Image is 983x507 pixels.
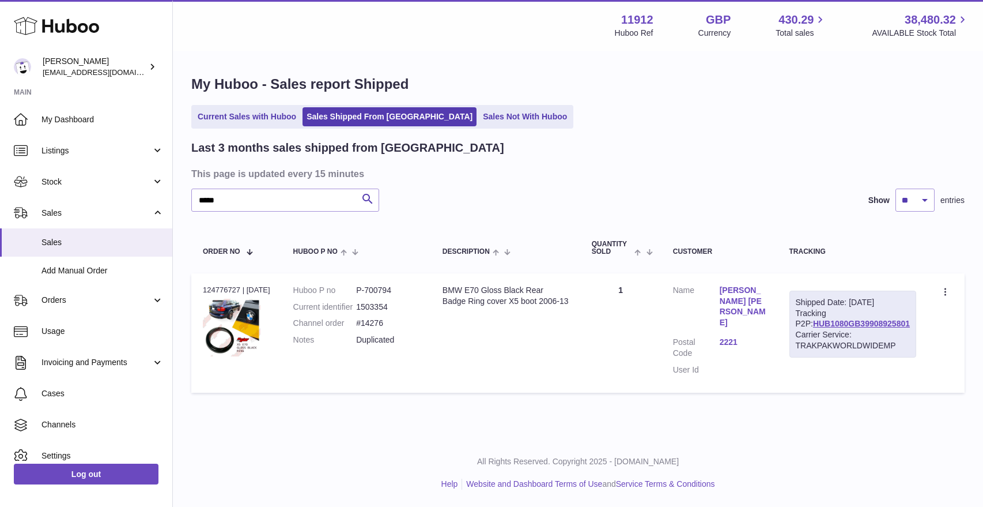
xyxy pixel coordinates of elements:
span: My Dashboard [41,114,164,125]
h1: My Huboo - Sales report Shipped [191,75,965,93]
a: Log out [14,464,158,485]
a: Sales Shipped From [GEOGRAPHIC_DATA] [303,107,477,126]
p: Duplicated [356,335,419,345]
dd: #14276 [356,318,419,329]
p: All Rights Reserved. Copyright 2025 - [DOMAIN_NAME] [182,456,974,467]
div: Tracking P2P: [789,291,916,358]
span: Order No [203,248,240,256]
label: Show [868,195,890,206]
dd: P-700794 [356,285,419,296]
span: Stock [41,176,152,187]
h2: Last 3 months sales shipped from [GEOGRAPHIC_DATA] [191,140,504,156]
li: and [462,479,714,490]
a: 2221 [720,337,766,348]
dt: Channel order [293,318,357,329]
a: Service Terms & Conditions [616,479,715,489]
span: Quantity Sold [592,241,632,256]
span: Orders [41,295,152,306]
a: Sales Not With Huboo [479,107,571,126]
span: [EMAIL_ADDRESS][DOMAIN_NAME] [43,67,169,77]
dd: 1503354 [356,302,419,313]
div: [PERSON_NAME] [43,56,146,78]
span: AVAILABLE Stock Total [872,28,969,39]
strong: 11912 [621,12,653,28]
dt: Postal Code [673,337,720,359]
span: Total sales [776,28,827,39]
span: Add Manual Order [41,265,164,276]
div: BMW E70 Gloss Black Rear Badge Ring cover X5 boot 2006-13 [443,285,569,307]
img: $_12.JPG [203,299,260,356]
span: Invoicing and Payments [41,357,152,368]
a: Website and Dashboard Terms of Use [466,479,602,489]
span: 430.29 [778,12,814,28]
a: HUB1080GB39908925801 [813,319,910,328]
img: info@carbonmyride.com [14,58,31,76]
span: Cases [41,388,164,399]
span: Listings [41,145,152,156]
span: Sales [41,208,152,219]
a: Help [441,479,458,489]
span: Huboo P no [293,248,338,256]
span: 38,480.32 [905,12,956,28]
dt: Notes [293,335,357,345]
div: 124776727 | [DATE] [203,285,270,295]
h3: This page is updated every 15 minutes [191,167,962,180]
a: [PERSON_NAME] [PERSON_NAME] [720,285,766,329]
div: Tracking [789,248,916,256]
dt: User Id [673,365,720,375]
a: 38,480.32 AVAILABLE Stock Total [872,12,969,39]
div: Shipped Date: [DATE] [796,297,910,308]
span: Sales [41,237,164,248]
dt: Name [673,285,720,332]
span: Channels [41,419,164,430]
div: Carrier Service: TRAKPAKWORLDWIDEMP [796,329,910,351]
div: Huboo Ref [615,28,653,39]
div: Currency [698,28,731,39]
span: entries [940,195,965,206]
strong: GBP [706,12,731,28]
div: Customer [673,248,766,256]
a: Current Sales with Huboo [194,107,300,126]
span: Settings [41,450,164,461]
span: Description [443,248,490,256]
td: 1 [580,273,661,393]
dt: Current identifier [293,302,357,313]
dt: Huboo P no [293,285,357,296]
span: Usage [41,326,164,337]
a: 430.29 Total sales [776,12,827,39]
